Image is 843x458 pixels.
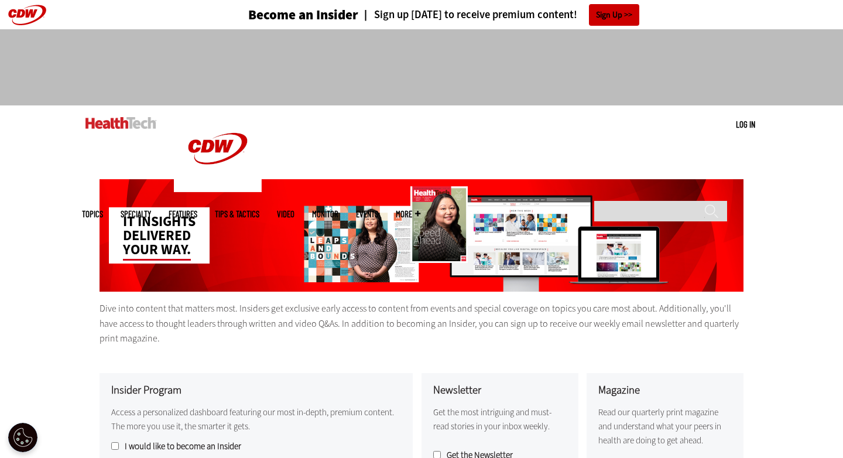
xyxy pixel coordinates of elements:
[109,207,210,264] div: IT insights delivered
[8,423,37,452] div: Cookie Settings
[121,210,151,218] span: Specialty
[174,183,262,195] a: CDW
[312,210,338,218] a: MonITor
[358,9,577,20] a: Sign up [DATE] to receive premium content!
[356,210,378,218] a: Events
[736,119,755,129] a: Log in
[277,210,294,218] a: Video
[433,405,567,433] p: Get the most intriguing and must-read stories in your inbox weekly.
[85,117,156,129] img: Home
[8,423,37,452] button: Open Preferences
[208,41,635,94] iframe: advertisement
[248,8,358,22] h3: Become an Insider
[174,105,262,192] img: Home
[111,442,401,451] label: I would like to become an Insider
[204,8,358,22] a: Become an Insider
[598,385,732,396] h3: Magazine
[111,405,401,433] p: Access a personalized dashboard featuring our most in-depth, premium content. The more you use it...
[589,4,639,26] a: Sign Up
[123,240,191,261] span: your way.
[736,118,755,131] div: User menu
[396,210,420,218] span: More
[111,385,401,396] h3: Insider Program
[433,385,567,396] h3: Newsletter
[215,210,259,218] a: Tips & Tactics
[82,210,103,218] span: Topics
[598,405,732,447] p: Read our quarterly print magazine and understand what your peers in health are doing to get ahead.
[169,210,197,218] a: Features
[100,301,743,346] p: Dive into content that matters most. Insiders get exclusive early access to content from events a...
